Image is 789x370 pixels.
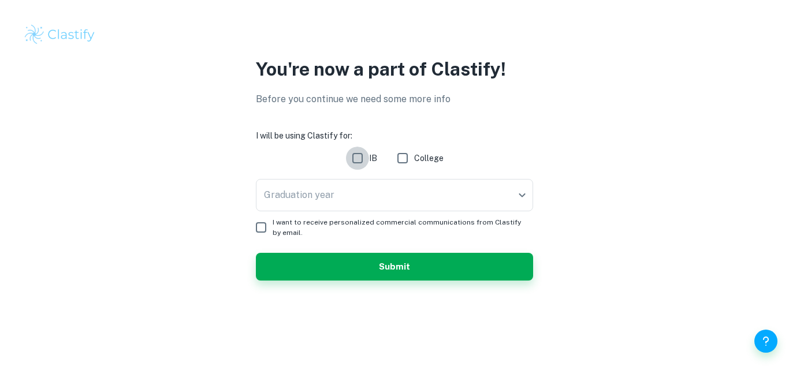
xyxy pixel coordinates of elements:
span: I want to receive personalized commercial communications from Clastify by email. [273,217,524,238]
p: You're now a part of Clastify! [256,55,533,83]
p: Before you continue we need some more info [256,92,533,106]
button: Submit [256,253,533,281]
img: Clastify logo [23,23,96,46]
span: College [414,152,444,165]
h6: I will be using Clastify for: [256,129,533,142]
button: Help and Feedback [754,330,777,353]
a: Clastify logo [23,23,766,46]
span: IB [369,152,377,165]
